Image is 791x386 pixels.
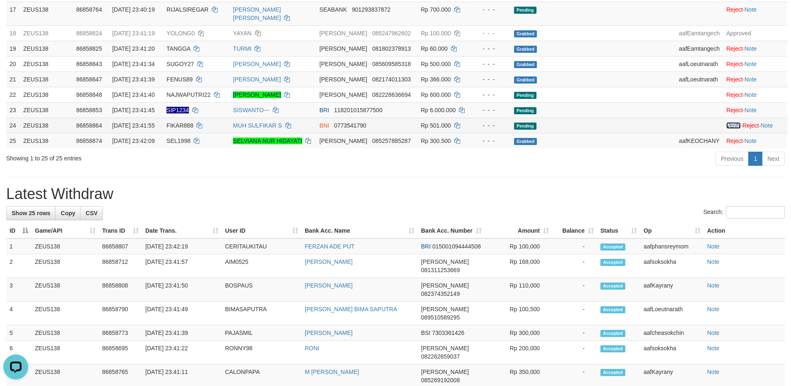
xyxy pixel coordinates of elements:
span: Accepted [600,259,625,266]
a: Next [762,152,785,166]
td: Rp 168,000 [485,254,552,278]
span: Accepted [600,330,625,337]
a: [PERSON_NAME] [305,258,353,265]
td: aafcheasokchin [640,325,704,341]
label: Search: [703,206,785,219]
a: [PERSON_NAME] BIMA SAPUTRA [305,306,397,312]
td: Rp 200,000 [485,341,552,364]
div: Showing 1 to 25 of 25 entries [6,151,323,162]
a: [PERSON_NAME] [233,61,281,67]
span: Copy 081802378913 to clipboard [372,45,411,52]
td: 86858808 [99,278,142,302]
a: CSV [80,206,103,220]
td: ZEUS138 [20,133,73,148]
span: Grabbed [514,30,537,37]
th: Status: activate to sort column ascending [597,223,640,238]
span: Copy 082262659037 to clipboard [421,353,460,360]
span: [DATE] 23:41:55 [112,122,154,129]
div: - - - [475,60,507,68]
th: Amount: activate to sort column ascending [485,223,552,238]
span: [DATE] 23:41:20 [112,45,154,52]
span: Accepted [600,283,625,290]
td: Rp 110,000 [485,278,552,302]
a: 1 [748,152,762,166]
span: Grabbed [514,61,537,68]
td: 86858790 [99,302,142,325]
span: Rp 500.000 [421,61,451,67]
a: M [PERSON_NAME] [305,369,359,375]
a: Note [707,345,720,352]
span: Copy 082174011303 to clipboard [372,76,411,83]
td: [DATE] 23:41:50 [142,278,222,302]
span: [DATE] 23:41:45 [112,107,154,113]
a: Note [744,138,757,144]
td: 5 [6,325,32,341]
span: 86858824 [76,30,102,37]
th: Trans ID: activate to sort column ascending [99,223,142,238]
span: [PERSON_NAME] [319,30,367,37]
a: Note [707,306,720,312]
span: Accepted [600,243,625,251]
a: Reject [726,6,743,13]
td: 23 [6,102,20,118]
a: Reject [726,91,743,98]
td: [DATE] 23:42:19 [142,238,222,254]
span: 86858847 [76,76,102,83]
td: · [723,2,787,25]
span: BNI [319,122,329,129]
span: Rp 501.000 [421,122,451,129]
td: Rp 100,500 [485,302,552,325]
span: [DATE] 23:41:39 [112,76,154,83]
td: ZEUS138 [32,238,99,254]
td: ZEUS138 [20,41,73,56]
td: - [552,302,597,325]
a: Verify [726,122,741,129]
a: Previous [715,152,749,166]
td: 4 [6,302,32,325]
span: Accepted [600,369,625,376]
td: [DATE] 23:41:57 [142,254,222,278]
div: - - - [475,91,507,99]
td: ZEUS138 [32,341,99,364]
td: ZEUS138 [20,56,73,71]
th: ID: activate to sort column descending [6,223,32,238]
span: [DATE] 23:40:19 [112,6,154,13]
td: 19 [6,41,20,56]
span: Copy 7303361426 to clipboard [432,329,464,336]
span: Copy 081311253669 to clipboard [421,267,460,273]
a: Copy [55,206,81,220]
th: User ID: activate to sort column ascending [222,223,301,238]
td: · · [723,118,787,133]
span: [DATE] 23:41:40 [112,91,154,98]
td: ZEUS138 [20,102,73,118]
a: Note [707,243,720,250]
span: Rp 6.000.000 [421,107,455,113]
span: [PERSON_NAME] [319,76,367,83]
span: [PERSON_NAME] [421,345,469,352]
td: aafphansreymom [640,238,704,254]
td: BIMASAPUTRA [222,302,301,325]
td: 2 [6,254,32,278]
td: Rp 100,000 [485,238,552,254]
span: [PERSON_NAME] [421,306,469,312]
td: ZEUS138 [20,71,73,87]
span: Grabbed [514,46,537,53]
td: [DATE] 23:41:22 [142,341,222,364]
td: 1 [6,238,32,254]
span: Pending [514,92,536,99]
td: · [723,41,787,56]
span: Copy 082374352149 to clipboard [421,290,460,297]
th: Action [704,223,785,238]
span: Pending [514,7,536,14]
td: [DATE] 23:41:49 [142,302,222,325]
span: FIKAR888 [167,122,193,129]
a: Note [744,45,757,52]
span: Copy 015001094444508 to clipboard [432,243,481,250]
td: ZEUS138 [20,25,73,41]
a: Reject [726,76,743,83]
a: Reject [726,61,743,67]
td: 86858712 [99,254,142,278]
span: Rp 700.000 [421,6,451,13]
span: Copy 0773541790 to clipboard [334,122,366,129]
td: ZEUS138 [20,2,73,25]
